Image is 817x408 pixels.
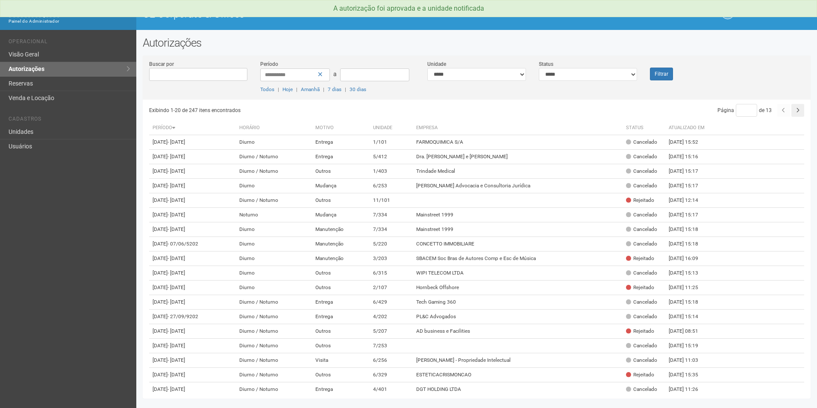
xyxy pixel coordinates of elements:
td: [DATE] 15:14 [665,310,712,324]
span: Página de 13 [717,107,772,113]
th: Unidade [370,121,413,135]
td: SBACEM Soc Bras de Autores Comp e Esc de Música [413,251,622,266]
td: Tech Gaming 360 [413,295,622,310]
td: [DATE] 15:19 [665,339,712,353]
td: Diurno / Noturno [236,295,312,310]
div: Cancelado [626,168,657,175]
div: Rejeitado [626,197,654,204]
td: [PERSON_NAME] - Propriedade Intelectual [413,353,622,368]
td: 7/334 [370,208,413,222]
td: Trindade Medical [413,164,622,179]
td: [DATE] [149,324,236,339]
td: [DATE] [149,164,236,179]
td: Manutenção [312,251,370,266]
td: Manutenção [312,222,370,237]
div: Rejeitado [626,371,654,378]
td: Diurno / Noturno [236,324,312,339]
td: Manutenção [312,237,370,251]
td: [DATE] 08:51 [665,324,712,339]
div: Rejeitado [626,284,654,291]
span: | [323,86,324,92]
td: [DATE] [149,150,236,164]
span: - [DATE] [168,299,185,305]
td: 5/220 [370,237,413,251]
div: Cancelado [626,386,657,393]
th: Status [623,121,665,135]
td: Outros [312,164,370,179]
td: [DATE] 11:03 [665,353,712,368]
td: Entrega [312,295,370,310]
td: Mainstreet 1999 [413,222,622,237]
label: Unidade [427,60,446,68]
div: Exibindo 1-20 de 247 itens encontrados [149,104,477,117]
td: Diurno / Noturno [236,310,312,324]
td: AD business e Facilities [413,324,622,339]
div: Cancelado [626,153,657,160]
h1: O2 Corporate & Offices [143,9,470,20]
td: Diurno / Noturno [236,353,312,368]
td: 6/256 [370,353,413,368]
td: [DATE] 15:16 [665,150,712,164]
td: WIPI TELECOM LTDA [413,266,622,281]
td: [DATE] [149,266,236,281]
div: Rejeitado [626,255,654,262]
td: Outros [312,324,370,339]
td: Outros [312,266,370,281]
span: - [DATE] [168,270,185,276]
td: [DATE] 15:17 [665,208,712,222]
td: Diurno / Noturno [236,193,312,208]
td: 5/412 [370,150,413,164]
td: Mainstreet 1999 [413,208,622,222]
span: - [DATE] [168,357,185,363]
td: [DATE] 15:18 [665,295,712,310]
td: [DATE] 15:35 [665,368,712,382]
td: PL&C Advogados [413,310,622,324]
td: [DATE] 11:26 [665,382,712,397]
td: Outros [312,368,370,382]
label: Período [260,60,278,68]
td: [DATE] [149,353,236,368]
span: - [DATE] [168,197,185,203]
td: Outros [312,339,370,353]
span: | [296,86,297,92]
th: Horário [236,121,312,135]
td: Visita [312,353,370,368]
td: 7/334 [370,222,413,237]
td: Diurno / Noturno [236,368,312,382]
td: [DATE] 11:25 [665,281,712,295]
td: [DATE] 15:52 [665,135,712,150]
th: Empresa [413,121,622,135]
td: FARMOQUIMICA S/A [413,135,622,150]
div: Cancelado [626,182,657,189]
td: [PERSON_NAME] Advocacia e Consultoria Jurídica [413,179,622,193]
a: Hoje [282,86,293,92]
span: - [DATE] [168,386,185,392]
span: - [DATE] [168,226,185,232]
td: [DATE] [149,339,236,353]
span: - 07/06/5202 [168,241,198,247]
td: [DATE] 15:18 [665,222,712,237]
td: 6/315 [370,266,413,281]
div: Cancelado [626,357,657,364]
td: [DATE] 15:17 [665,179,712,193]
td: [DATE] 15:13 [665,266,712,281]
td: [DATE] [149,237,236,251]
td: Diurno / Noturno [236,150,312,164]
span: a [333,71,337,77]
td: Outros [312,193,370,208]
td: 6/429 [370,295,413,310]
td: Diurno [236,135,312,150]
span: - [DATE] [168,343,185,349]
td: Diurno [236,237,312,251]
td: [DATE] 15:18 [665,237,712,251]
td: [DATE] [149,135,236,150]
td: 1/403 [370,164,413,179]
td: Entrega [312,135,370,150]
td: Entrega [312,382,370,397]
td: [DATE] [149,179,236,193]
td: [DATE] [149,281,236,295]
td: Diurno [236,251,312,266]
td: [DATE] [149,222,236,237]
td: 6/253 [370,179,413,193]
li: Cadastros [9,116,130,125]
